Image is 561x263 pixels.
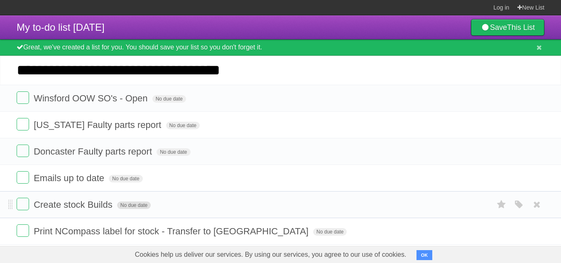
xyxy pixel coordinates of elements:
[313,228,347,236] span: No due date
[157,148,190,156] span: No due date
[34,173,106,183] span: Emails up to date
[34,120,163,130] span: [US_STATE] Faulty parts report
[17,171,29,184] label: Done
[17,91,29,104] label: Done
[471,19,544,36] a: SaveThis List
[17,224,29,237] label: Done
[17,22,105,33] span: My to-do list [DATE]
[17,118,29,130] label: Done
[17,198,29,210] label: Done
[494,198,510,211] label: Star task
[17,145,29,157] label: Done
[34,226,311,236] span: Print NCompass label for stock - Transfer to [GEOGRAPHIC_DATA]
[416,250,433,260] button: OK
[152,95,186,103] span: No due date
[34,199,115,210] span: Create stock Builds
[34,146,154,157] span: Doncaster Faulty parts report
[507,23,535,32] b: This List
[117,202,151,209] span: No due date
[34,93,149,103] span: Winsford OOW SO's - Open
[166,122,200,129] span: No due date
[109,175,142,182] span: No due date
[127,246,415,263] span: Cookies help us deliver our services. By using our services, you agree to our use of cookies.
